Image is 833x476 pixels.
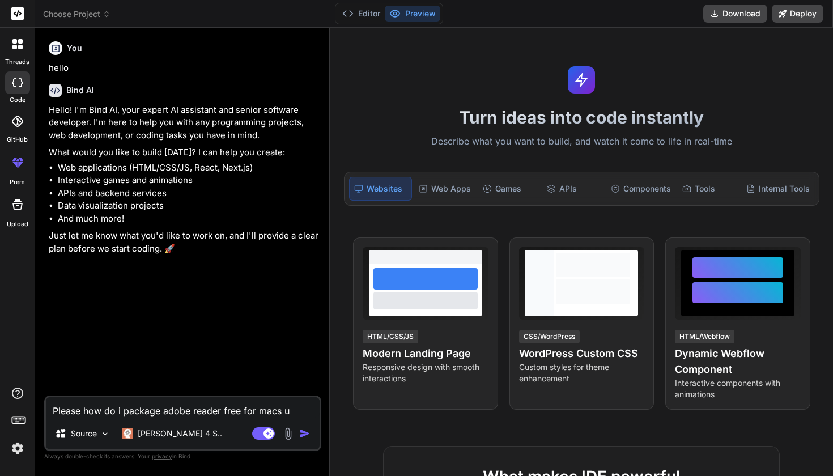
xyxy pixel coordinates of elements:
[49,104,319,142] p: Hello! I'm Bind AI, your expert AI assistant and senior software developer. I'm here to help you ...
[152,453,172,460] span: privacy
[43,8,110,20] span: Choose Project
[8,439,27,458] img: settings
[363,330,418,343] div: HTML/CSS/JS
[10,177,25,187] label: prem
[337,134,826,149] p: Describe what you want to build, and watch it come to life in real-time
[7,135,28,144] label: GitHub
[675,346,801,377] h4: Dynamic Webflow Component
[58,161,319,175] li: Web applications (HTML/CSS/JS, React, Next.js)
[299,428,311,439] img: icon
[122,428,133,439] img: Claude 4 Sonnet
[58,174,319,187] li: Interactive games and animations
[478,177,540,201] div: Games
[349,177,412,201] div: Websites
[100,429,110,439] img: Pick Models
[58,187,319,200] li: APIs and backend services
[542,177,604,201] div: APIs
[338,6,385,22] button: Editor
[46,397,320,418] textarea: Please how do i package adobe reader free for macs u
[7,219,28,229] label: Upload
[10,95,25,105] label: code
[282,427,295,440] img: attachment
[44,451,321,462] p: Always double-check its answers. Your in Bind
[49,146,319,159] p: What would you like to build [DATE]? I can help you create:
[71,428,97,439] p: Source
[58,212,319,226] li: And much more!
[66,84,94,96] h6: Bind AI
[675,377,801,400] p: Interactive components with animations
[67,42,82,54] h6: You
[772,5,823,23] button: Deploy
[703,5,767,23] button: Download
[337,107,826,127] h1: Turn ideas into code instantly
[414,177,476,201] div: Web Apps
[58,199,319,212] li: Data visualization projects
[138,428,222,439] p: [PERSON_NAME] 4 S..
[606,177,675,201] div: Components
[363,346,488,362] h4: Modern Landing Page
[385,6,440,22] button: Preview
[519,330,580,343] div: CSS/WordPress
[678,177,739,201] div: Tools
[49,62,319,75] p: hello
[742,177,814,201] div: Internal Tools
[519,346,645,362] h4: WordPress Custom CSS
[5,57,29,67] label: threads
[675,330,734,343] div: HTML/Webflow
[49,229,319,255] p: Just let me know what you'd like to work on, and I'll provide a clear plan before we start coding. 🚀
[519,362,645,384] p: Custom styles for theme enhancement
[363,362,488,384] p: Responsive design with smooth interactions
